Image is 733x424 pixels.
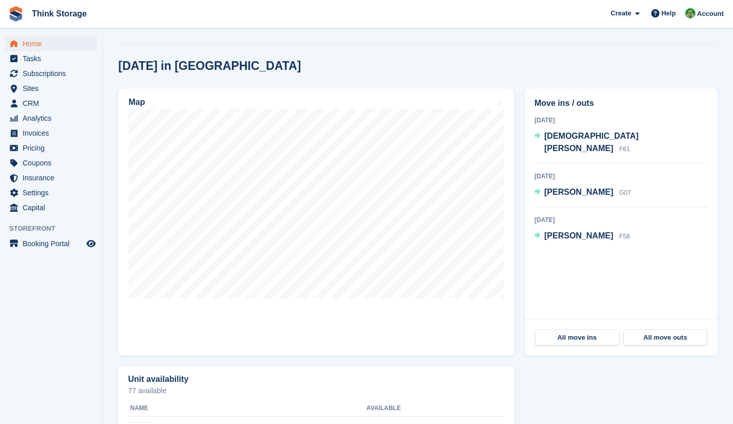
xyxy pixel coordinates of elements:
span: F61 [619,145,630,153]
span: [PERSON_NAME] [544,231,613,240]
span: Tasks [23,51,84,66]
h2: Move ins / outs [534,97,708,109]
a: menu [5,141,97,155]
a: [PERSON_NAME] G07 [534,186,631,199]
span: Account [697,9,724,19]
h2: Unit availability [128,375,188,384]
span: Insurance [23,171,84,185]
a: menu [5,186,97,200]
a: menu [5,126,97,140]
span: [DEMOGRAPHIC_DATA][PERSON_NAME] [544,132,638,153]
span: [PERSON_NAME] [544,188,613,196]
span: Sites [23,81,84,96]
a: menu [5,171,97,185]
a: Preview store [85,237,97,250]
th: Available [366,400,451,417]
a: menu [5,81,97,96]
a: menu [5,51,97,66]
a: All move ins [535,329,619,346]
a: menu [5,156,97,170]
th: Name [128,400,366,417]
a: All move outs [623,329,708,346]
a: menu [5,66,97,81]
div: [DATE] [534,116,708,125]
span: Coupons [23,156,84,170]
a: Think Storage [28,5,91,22]
a: menu [5,36,97,51]
img: stora-icon-8386f47178a22dfd0bd8f6a31ec36ba5ce8667c1dd55bd0f319d3a0aa187defe.svg [8,6,24,22]
a: menu [5,236,97,251]
span: CRM [23,96,84,110]
span: Settings [23,186,84,200]
a: [PERSON_NAME] F58 [534,230,630,243]
span: Subscriptions [23,66,84,81]
span: Home [23,36,84,51]
div: [DATE] [534,215,708,225]
span: Capital [23,200,84,215]
span: Pricing [23,141,84,155]
span: Invoices [23,126,84,140]
span: Storefront [9,224,102,234]
span: Create [611,8,631,19]
img: Sarah Mackie [685,8,695,19]
p: 77 available [128,387,505,394]
a: menu [5,96,97,110]
h2: [DATE] in [GEOGRAPHIC_DATA] [118,59,301,73]
span: F58 [619,233,630,240]
h2: Map [129,98,145,107]
a: menu [5,111,97,125]
span: Analytics [23,111,84,125]
a: [DEMOGRAPHIC_DATA][PERSON_NAME] F61 [534,130,708,156]
div: [DATE] [534,172,708,181]
a: Map [118,88,514,356]
a: menu [5,200,97,215]
span: Help [662,8,676,19]
span: Booking Portal [23,236,84,251]
span: G07 [619,189,631,196]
